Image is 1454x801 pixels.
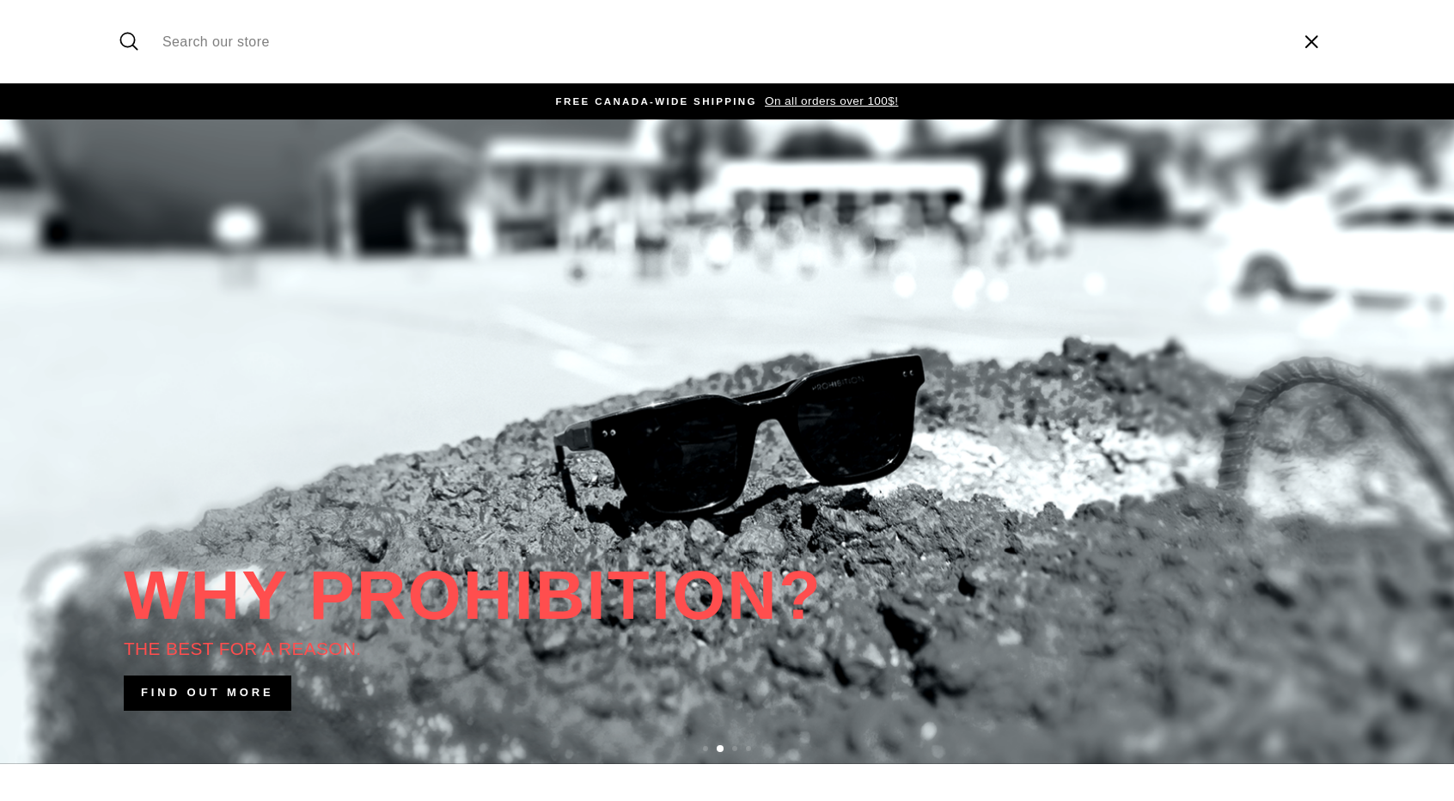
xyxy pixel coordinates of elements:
button: 2 [717,745,725,754]
button: 1 [703,746,712,755]
button: 3 [732,746,741,755]
input: Search our store [154,13,1286,70]
a: FREE CANADA-WIDE SHIPPING On all orders over 100$! [121,92,1333,111]
button: 4 [746,746,754,755]
span: On all orders over 100$! [761,95,898,107]
span: FREE CANADA-WIDE SHIPPING [556,96,757,107]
